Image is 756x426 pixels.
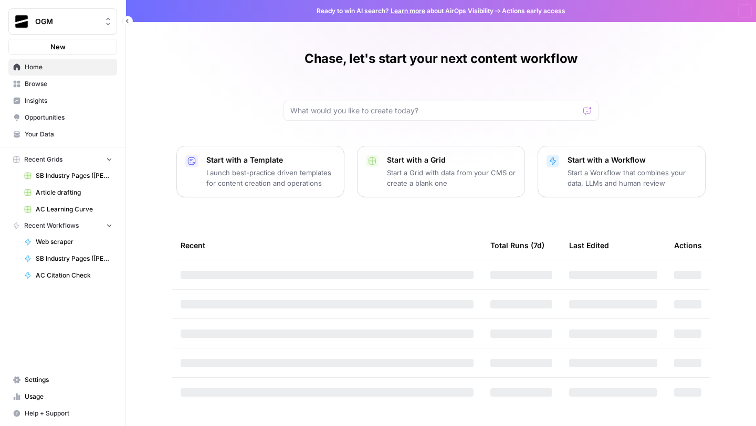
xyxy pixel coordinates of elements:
[19,250,117,267] a: SB Industry Pages ([PERSON_NAME] v3)
[36,188,112,197] span: Article drafting
[35,16,99,27] span: OGM
[8,405,117,422] button: Help + Support
[36,271,112,280] span: AC Citation Check
[25,392,112,401] span: Usage
[25,79,112,89] span: Browse
[317,6,493,16] span: Ready to win AI search? about AirOps Visibility
[538,146,706,197] button: Start with a WorkflowStart a Workflow that combines your data, LLMs and human review
[36,254,112,263] span: SB Industry Pages ([PERSON_NAME] v3)
[8,92,117,109] a: Insights
[8,109,117,126] a: Opportunities
[19,267,117,284] a: AC Citation Check
[674,231,702,260] div: Actions
[19,201,117,218] a: AC Learning Curve
[8,8,117,35] button: Workspace: OGM
[568,155,697,165] p: Start with a Workflow
[8,218,117,233] button: Recent Workflows
[387,155,516,165] p: Start with a Grid
[24,155,62,164] span: Recent Grids
[25,96,112,105] span: Insights
[24,221,79,230] span: Recent Workflows
[387,167,516,188] p: Start a Grid with data from your CMS or create a blank one
[36,237,112,247] span: Web scraper
[391,7,425,15] a: Learn more
[19,184,117,201] a: Article drafting
[8,76,117,92] a: Browse
[25,62,112,72] span: Home
[8,152,117,167] button: Recent Grids
[568,167,697,188] p: Start a Workflow that combines your data, LLMs and human review
[8,388,117,405] a: Usage
[50,41,66,52] span: New
[304,50,577,67] h1: Chase, let's start your next content workflow
[8,371,117,388] a: Settings
[176,146,344,197] button: Start with a TemplateLaunch best-practice driven templates for content creation and operations
[206,167,335,188] p: Launch best-practice driven templates for content creation and operations
[490,231,544,260] div: Total Runs (7d)
[25,130,112,139] span: Your Data
[25,113,112,122] span: Opportunities
[357,146,525,197] button: Start with a GridStart a Grid with data from your CMS or create a blank one
[181,231,474,260] div: Recent
[25,409,112,418] span: Help + Support
[206,155,335,165] p: Start with a Template
[25,375,112,385] span: Settings
[8,39,117,55] button: New
[8,126,117,143] a: Your Data
[36,171,112,180] span: SB Industry Pages ([PERSON_NAME] v3) Grid
[290,105,579,116] input: What would you like to create today?
[569,231,609,260] div: Last Edited
[502,6,565,16] span: Actions early access
[8,59,117,76] a: Home
[36,205,112,214] span: AC Learning Curve
[12,12,31,31] img: OGM Logo
[19,167,117,184] a: SB Industry Pages ([PERSON_NAME] v3) Grid
[19,233,117,250] a: Web scraper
